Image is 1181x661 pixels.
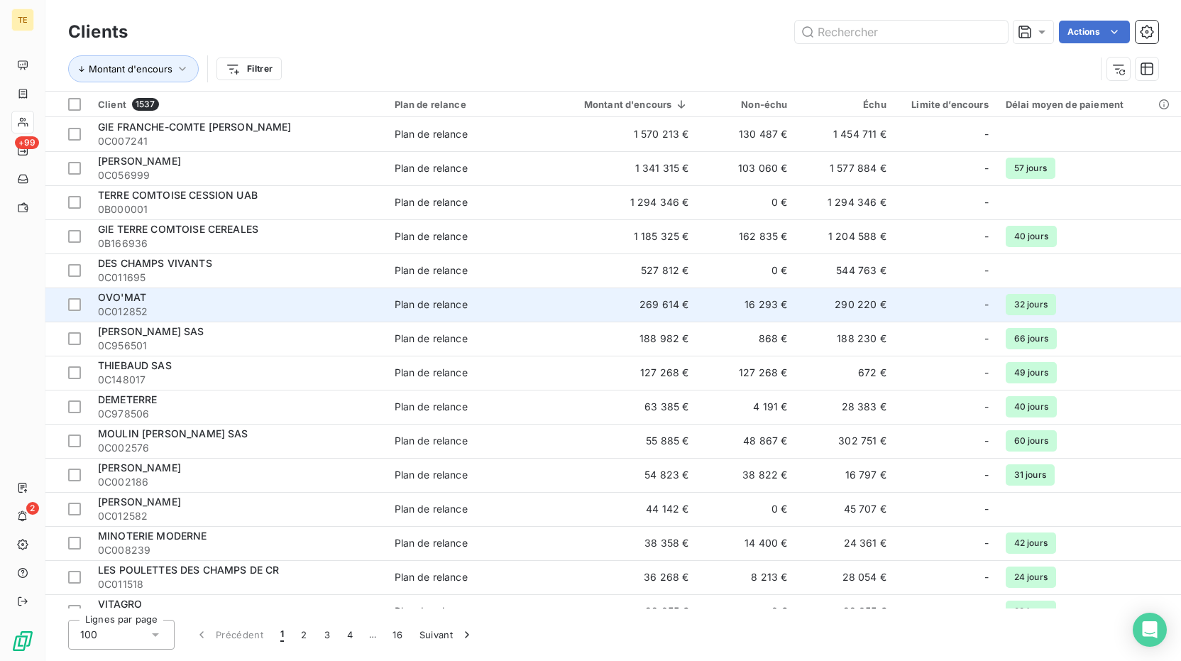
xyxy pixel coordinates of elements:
[903,99,989,110] div: Limite d’encours
[984,604,989,618] span: -
[697,117,796,151] td: 130 487 €
[339,620,361,650] button: 4
[384,620,411,650] button: 16
[796,390,895,424] td: 28 383 €
[395,468,468,482] div: Plan de relance
[98,189,258,201] span: TERRE COMTOISE CESSION UAB
[361,623,384,646] span: …
[11,9,34,31] div: TE
[796,185,895,219] td: 1 294 346 €
[697,151,796,185] td: 103 060 €
[98,441,378,455] span: 0C002576
[98,359,172,371] span: THIEBAUD SAS
[395,297,468,312] div: Plan de relance
[272,620,292,650] button: 1
[1006,362,1057,383] span: 49 jours
[796,253,895,288] td: 544 763 €
[98,407,378,421] span: 0C978506
[98,373,378,387] span: 0C148017
[98,236,378,251] span: 0B166936
[98,475,378,489] span: 0C002186
[98,134,378,148] span: 0C007241
[705,99,787,110] div: Non-échu
[1006,294,1056,315] span: 32 jours
[89,63,172,75] span: Montant d'encours
[796,288,895,322] td: 290 220 €
[98,427,248,439] span: MOULIN [PERSON_NAME] SAS
[546,185,698,219] td: 1 294 346 €
[98,168,378,182] span: 0C056999
[395,570,468,584] div: Plan de relance
[98,155,181,167] span: [PERSON_NAME]
[796,560,895,594] td: 28 054 €
[796,219,895,253] td: 1 204 588 €
[98,598,142,610] span: VITAGRO
[546,526,698,560] td: 38 358 €
[395,161,468,175] div: Plan de relance
[316,620,339,650] button: 3
[98,257,212,269] span: DES CHAMPS VIVANTS
[395,604,468,618] div: Plan de relance
[186,620,272,650] button: Précédent
[411,620,483,650] button: Suivant
[280,628,284,642] span: 1
[11,630,34,652] img: Logo LeanPay
[697,219,796,253] td: 162 835 €
[984,332,989,346] span: -
[395,502,468,516] div: Plan de relance
[395,229,468,244] div: Plan de relance
[132,98,159,111] span: 1537
[1006,396,1057,417] span: 40 jours
[98,291,146,303] span: OVO'MAT
[697,288,796,322] td: 16 293 €
[98,325,204,337] span: [PERSON_NAME] SAS
[984,434,989,448] span: -
[395,263,468,278] div: Plan de relance
[697,322,796,356] td: 868 €
[216,58,282,80] button: Filtrer
[98,461,181,474] span: [PERSON_NAME]
[796,117,895,151] td: 1 454 711 €
[984,570,989,584] span: -
[395,366,468,380] div: Plan de relance
[546,253,698,288] td: 527 812 €
[546,356,698,390] td: 127 268 €
[1059,21,1130,43] button: Actions
[98,496,181,508] span: [PERSON_NAME]
[546,492,698,526] td: 44 142 €
[98,99,126,110] span: Client
[984,366,989,380] span: -
[984,161,989,175] span: -
[796,424,895,458] td: 302 751 €
[697,356,796,390] td: 127 268 €
[98,393,157,405] span: DEMETERRE
[546,151,698,185] td: 1 341 315 €
[546,424,698,458] td: 55 885 €
[395,536,468,550] div: Plan de relance
[546,594,698,628] td: 28 055 €
[697,424,796,458] td: 48 867 €
[697,526,796,560] td: 14 400 €
[68,19,128,45] h3: Clients
[98,564,280,576] span: LES POULETTES DES CHAMPS DE CR
[984,127,989,141] span: -
[1006,601,1056,622] span: 23 jours
[796,594,895,628] td: 28 055 €
[395,195,468,209] div: Plan de relance
[984,229,989,244] span: -
[1006,158,1055,179] span: 57 jours
[795,21,1008,43] input: Rechercher
[98,305,378,319] span: 0C012852
[984,297,989,312] span: -
[80,628,97,642] span: 100
[796,322,895,356] td: 188 230 €
[697,458,796,492] td: 38 822 €
[697,253,796,288] td: 0 €
[984,400,989,414] span: -
[292,620,315,650] button: 2
[697,390,796,424] td: 4 191 €
[546,117,698,151] td: 1 570 213 €
[1006,430,1057,452] span: 60 jours
[98,509,378,523] span: 0C012582
[796,492,895,526] td: 45 707 €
